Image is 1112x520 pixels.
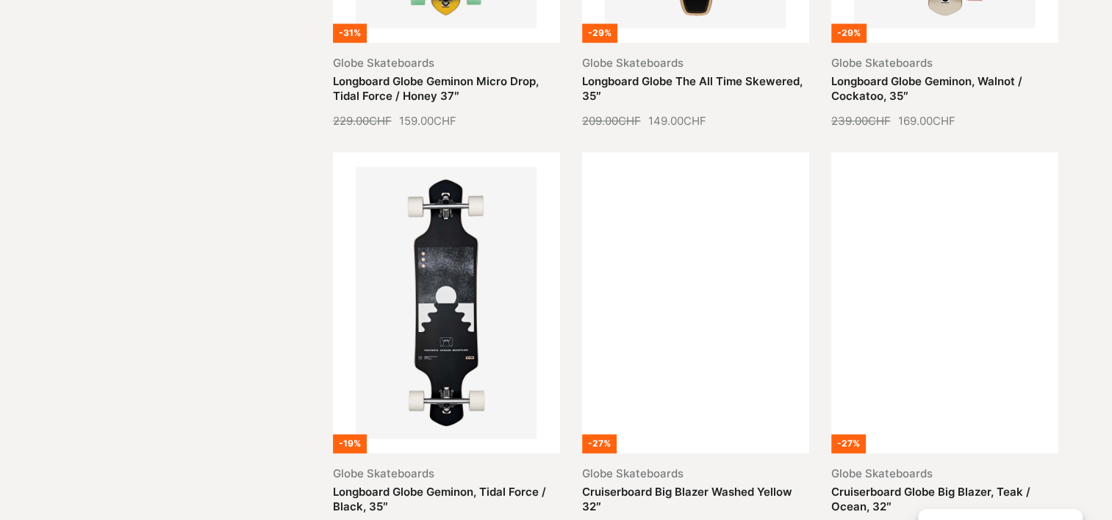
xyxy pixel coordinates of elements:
a: Longboard Globe Geminon, Walnot / Cockatoo, 35″ [831,74,1022,103]
a: Cruiserboard Globe Big Blazer, Teak / Ocean, 32″ [831,485,1030,513]
a: Cruiserboard Big Blazer Washed Yellow 32″ [582,485,792,513]
a: Longboard Globe Geminon Micro Drop, Tidal Force / Honey 37″ [333,74,539,103]
a: Longboard Globe The All Time Skewered, 35″ [582,74,803,103]
a: Longboard Globe Geminon, Tidal Force / Black, 35″ [333,485,546,513]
